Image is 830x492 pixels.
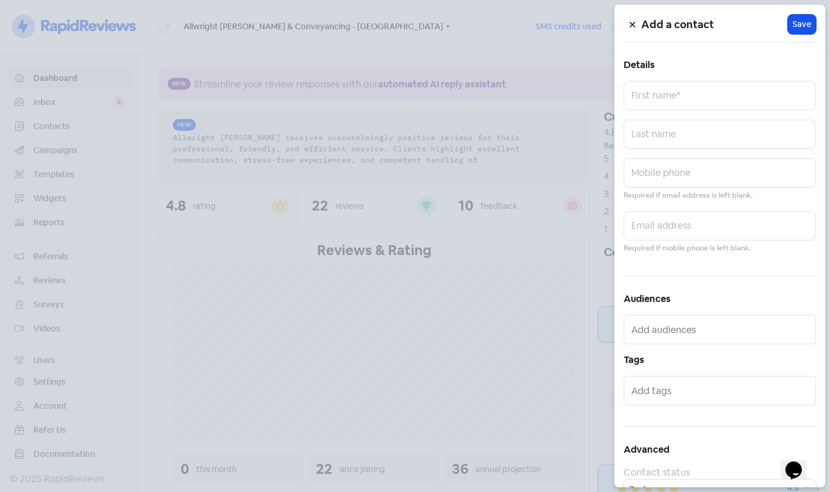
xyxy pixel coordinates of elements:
h5: Advanced [624,441,816,459]
input: Mobile phone [624,158,816,188]
input: Email address [624,211,816,240]
button: Save [788,15,816,34]
h5: Add a contact [641,16,788,33]
div: Contact status [624,466,816,480]
input: Last name [624,120,816,149]
h5: Details [624,56,816,74]
input: Add tags [631,381,811,400]
small: Required if email address is left blank. [624,190,753,201]
small: Required if mobile phone is left blank. [624,243,751,254]
input: First name [624,81,816,110]
span: Save [792,18,811,30]
h5: Audiences [624,290,816,308]
input: Add audiences [631,320,811,339]
h5: Tags [624,351,816,369]
iframe: chat widget [781,445,818,480]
